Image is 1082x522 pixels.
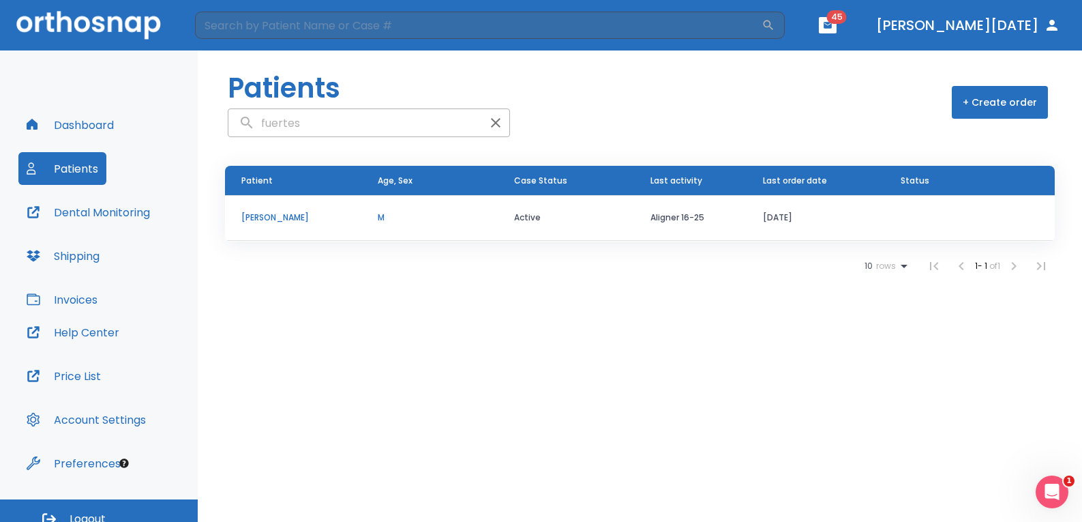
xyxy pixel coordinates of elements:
button: + Create order [952,86,1048,119]
div: Tooltip anchor [118,457,130,469]
span: Patient [241,175,273,187]
span: of 1 [989,260,1000,272]
h1: Patients [228,68,340,108]
td: Aligner 16-25 [634,195,747,241]
td: [DATE] [747,195,884,241]
span: Last activity [650,175,702,187]
td: Active [498,195,634,241]
button: Patients [18,152,106,185]
button: Invoices [18,283,106,316]
button: [PERSON_NAME][DATE] [871,13,1066,38]
button: Account Settings [18,403,154,436]
iframe: Intercom live chat [1036,476,1068,508]
span: 1 [1064,476,1075,487]
button: Dental Monitoring [18,196,158,229]
button: Price List [18,360,109,392]
button: Shipping [18,240,108,272]
input: Search by Patient Name or Case # [195,12,762,39]
span: 1 - 1 [975,260,989,272]
span: 10 [865,261,873,271]
input: search [228,110,482,136]
span: rows [873,261,896,271]
span: Age, Sex [378,175,412,187]
span: Last order date [763,175,827,187]
button: Dashboard [18,108,122,141]
button: Preferences [18,447,129,480]
span: Case Status [514,175,567,187]
span: Status [901,175,929,187]
p: [PERSON_NAME] [241,212,345,224]
img: Orthosnap [16,11,161,39]
p: M [378,212,481,224]
button: Help Center [18,316,127,349]
span: 45 [827,10,847,24]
